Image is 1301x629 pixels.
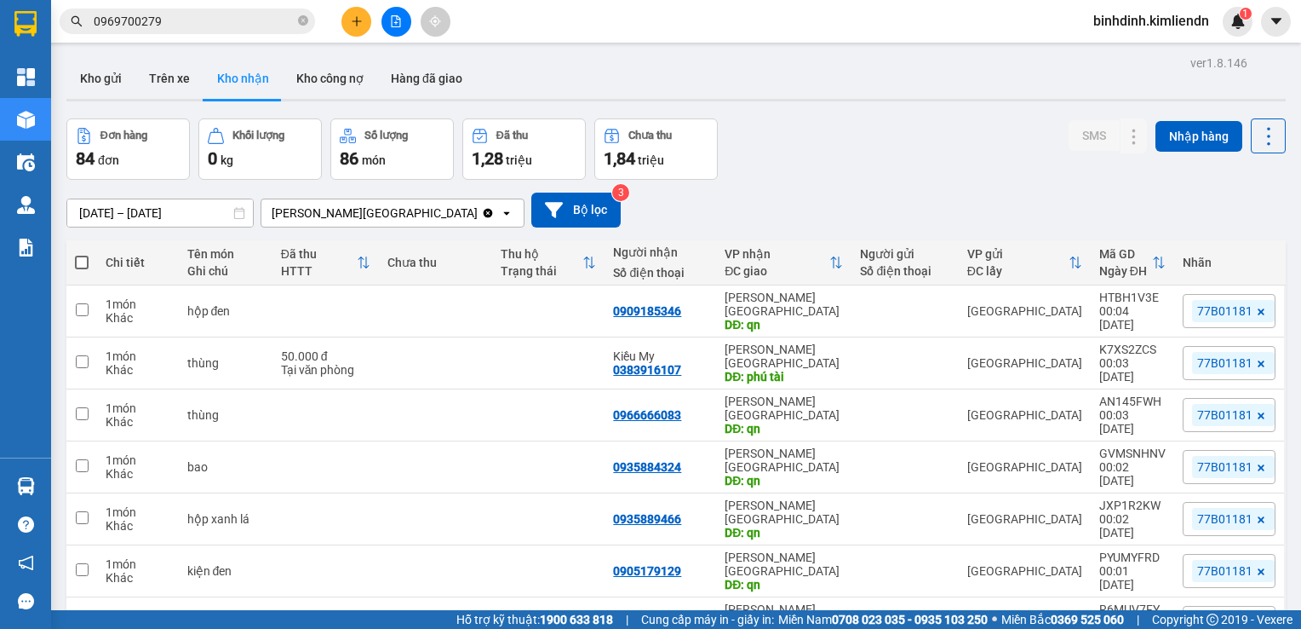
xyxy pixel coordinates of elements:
[298,14,308,30] span: close-circle
[613,349,708,363] div: Kiều My
[272,205,478,222] div: [PERSON_NAME][GEOGRAPHIC_DATA]
[362,153,386,167] span: món
[17,239,35,257] img: solution-icon
[106,453,170,467] div: 1 món
[364,130,408,141] div: Số lượng
[106,571,170,585] div: Khác
[1197,303,1252,319] span: 77B01181
[17,111,35,129] img: warehouse-icon
[94,12,295,31] input: Tìm tên, số ĐT hoặc mã đơn
[725,291,843,318] div: [PERSON_NAME][GEOGRAPHIC_DATA]
[613,363,681,377] div: 0383916107
[1137,610,1139,629] span: |
[1155,121,1242,152] button: Nhập hàng
[298,15,308,26] span: close-circle
[100,130,147,141] div: Đơn hàng
[106,609,170,623] div: 1 món
[1197,459,1252,475] span: 77B01181
[992,616,997,623] span: ⚪️
[1242,8,1248,20] span: 1
[67,199,253,227] input: Select a date range.
[17,153,35,171] img: warehouse-icon
[1099,499,1166,512] div: JXP1R2KW
[492,240,605,286] th: Toggle SortBy
[594,118,718,180] button: Chưa thu1,84 triệu
[17,477,35,495] img: warehouse-icon
[1197,355,1252,371] span: 77B01181
[221,153,233,167] span: kg
[967,247,1069,261] div: VP gửi
[1183,256,1275,269] div: Nhãn
[725,551,843,578] div: [PERSON_NAME][GEOGRAPHIC_DATA]
[351,15,363,27] span: plus
[967,264,1069,278] div: ĐC lấy
[462,118,586,180] button: Đã thu1,28 triệu
[481,206,495,220] svg: Clear value
[106,401,170,415] div: 1 món
[1099,304,1166,332] div: 00:04 [DATE]
[1240,8,1252,20] sup: 1
[540,613,613,626] strong: 1900 633 818
[1080,10,1223,32] span: binhdinh.kimliendn
[725,318,843,332] div: DĐ: qn
[1099,247,1152,261] div: Mã GD
[725,578,843,591] div: DĐ: qn
[187,512,264,526] div: hộp xanh lá
[106,363,170,377] div: Khác
[967,356,1082,370] div: [GEOGRAPHIC_DATA]
[281,609,370,623] div: 50.000 đ
[506,153,532,167] span: triệu
[725,499,843,526] div: [PERSON_NAME][GEOGRAPHIC_DATA]
[860,264,949,278] div: Số điện thoại
[1197,563,1252,579] span: 77B01181
[106,256,170,269] div: Chi tiết
[725,264,829,278] div: ĐC giao
[1269,14,1284,29] span: caret-down
[106,505,170,519] div: 1 món
[1099,343,1166,356] div: K7XS2ZCS
[456,610,613,629] span: Hỗ trợ kỹ thuật:
[106,349,170,363] div: 1 món
[638,153,664,167] span: triệu
[959,240,1091,286] th: Toggle SortBy
[203,58,283,99] button: Kho nhận
[1099,512,1166,540] div: 00:02 [DATE]
[98,153,119,167] span: đơn
[967,460,1082,474] div: [GEOGRAPHIC_DATA]
[281,363,370,377] div: Tại văn phòng
[472,148,503,169] span: 1,28
[330,118,454,180] button: Số lượng86món
[1091,240,1174,286] th: Toggle SortBy
[496,130,528,141] div: Đã thu
[14,11,37,37] img: logo-vxr
[208,148,217,169] span: 0
[1051,613,1124,626] strong: 0369 525 060
[501,247,583,261] div: Thu hộ
[967,408,1082,422] div: [GEOGRAPHIC_DATA]
[725,343,843,370] div: [PERSON_NAME][GEOGRAPHIC_DATA]
[1099,408,1166,436] div: 00:03 [DATE]
[1099,264,1152,278] div: Ngày ĐH
[1099,460,1166,488] div: 00:02 [DATE]
[76,148,95,169] span: 84
[613,512,681,526] div: 0935889466
[967,512,1082,526] div: [GEOGRAPHIC_DATA]
[106,311,170,325] div: Khác
[232,130,284,141] div: Khối lượng
[1206,614,1218,626] span: copyright
[613,460,681,474] div: 0935884324
[1099,395,1166,408] div: AN145FWH
[604,148,635,169] span: 1,84
[135,58,203,99] button: Trên xe
[1069,120,1120,151] button: SMS
[340,148,358,169] span: 86
[1261,7,1291,37] button: caret-down
[613,408,681,422] div: 0966666083
[725,422,843,436] div: DĐ: qn
[187,304,264,318] div: hộp đen
[725,247,829,261] div: VP nhận
[1099,356,1166,384] div: 00:03 [DATE]
[198,118,322,180] button: Khối lượng0kg
[187,460,264,474] div: bao
[479,205,481,222] input: Selected Bình Định.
